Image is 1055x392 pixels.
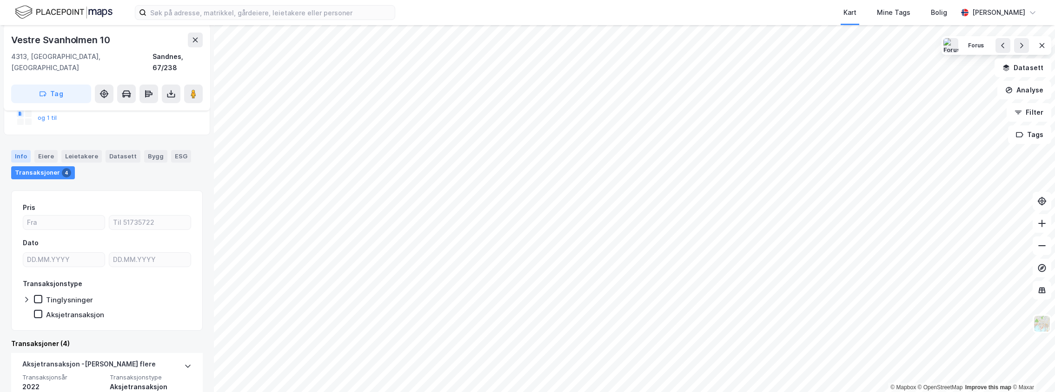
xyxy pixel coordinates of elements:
[15,4,113,20] img: logo.f888ab2527a4732fd821a326f86c7f29.svg
[146,6,395,20] input: Søk på adresse, matrikkel, gårdeiere, leietakere eller personer
[1008,125,1051,144] button: Tags
[972,7,1025,18] div: [PERSON_NAME]
[22,359,156,373] div: Aksjetransaksjon - [PERSON_NAME] flere
[962,38,990,53] button: Forus
[171,150,191,162] div: ESG
[61,150,102,162] div: Leietakere
[997,81,1051,99] button: Analyse
[11,150,31,162] div: Info
[62,168,71,177] div: 4
[23,216,105,229] input: Fra
[965,384,1011,391] a: Improve this map
[877,7,910,18] div: Mine Tags
[968,42,984,50] div: Forus
[109,216,191,229] input: Til 51735722
[11,33,112,47] div: Vestre Svanholmen 10
[23,278,82,289] div: Transaksjonstype
[11,51,153,73] div: 4313, [GEOGRAPHIC_DATA], [GEOGRAPHIC_DATA]
[11,85,91,103] button: Tag
[23,253,105,267] input: DD.MM.YYYY
[46,295,93,304] div: Tinglysninger
[1009,347,1055,392] iframe: Chat Widget
[1033,315,1051,333] img: Z
[995,59,1051,77] button: Datasett
[144,150,167,162] div: Bygg
[1007,103,1051,122] button: Filter
[110,373,192,381] span: Transaksjonstype
[46,310,104,319] div: Aksjetransaksjon
[23,237,39,248] div: Dato
[931,7,947,18] div: Bolig
[109,253,191,267] input: DD.MM.YYYY
[11,338,203,349] div: Transaksjoner (4)
[943,38,958,53] img: Forus
[890,384,916,391] a: Mapbox
[22,373,104,381] span: Transaksjonsår
[11,166,75,179] div: Transaksjoner
[106,150,140,162] div: Datasett
[918,384,963,391] a: OpenStreetMap
[843,7,856,18] div: Kart
[34,150,58,162] div: Eiere
[153,51,203,73] div: Sandnes, 67/238
[23,202,35,213] div: Pris
[1009,347,1055,392] div: Kontrollprogram for chat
